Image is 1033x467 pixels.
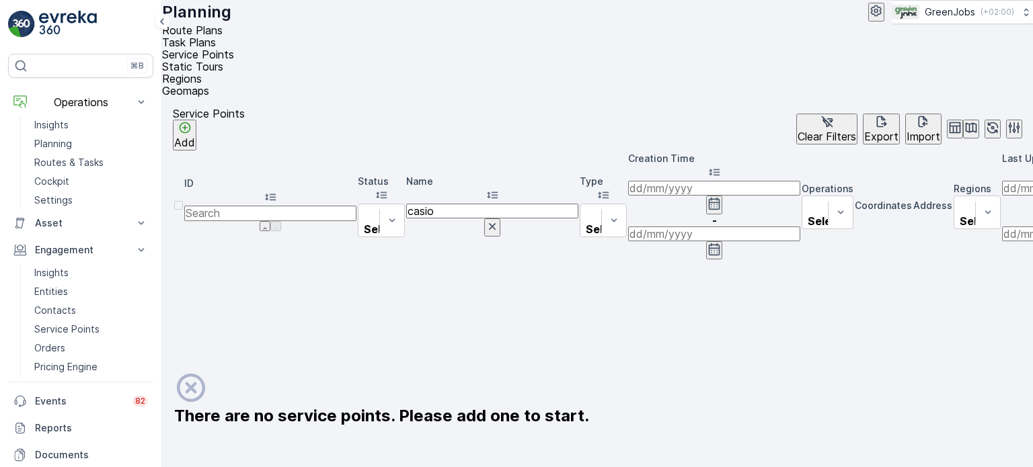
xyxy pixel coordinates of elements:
[913,199,952,212] p: Address
[130,60,144,71] p: ⌘B
[905,114,942,144] button: Import
[174,407,912,425] h2: There are no service points. Please add one to start.
[8,237,153,263] button: Engagement
[907,130,940,142] p: Import
[162,24,223,37] span: Route Plans
[29,282,153,301] a: Entities
[29,263,153,282] a: Insights
[8,11,35,38] img: logo
[34,341,65,355] p: Orders
[184,206,356,220] input: Search
[34,156,104,169] p: Routes & Tasks
[29,172,153,191] a: Cockpit
[628,214,800,226] p: -
[29,301,153,320] a: Contacts
[864,130,898,142] p: Export
[29,134,153,153] a: Planning
[162,1,231,23] p: Planning
[35,421,148,435] p: Reports
[954,182,1001,196] p: Regions
[8,388,153,415] a: Events82
[35,96,126,108] p: Operations
[34,266,69,280] p: Insights
[39,11,97,38] img: logo_light-DOdMpM7g.png
[34,304,76,317] p: Contacts
[162,36,216,49] span: Task Plans
[162,84,209,97] span: Geomaps
[34,194,73,207] p: Settings
[628,226,800,241] input: dd/mm/yyyy
[34,360,98,374] p: Pricing Engine
[892,5,919,19] img: Green_Jobs_Logo.png
[34,137,72,151] p: Planning
[8,210,153,237] button: Asset
[580,175,627,188] p: Type
[8,415,153,441] a: Reports
[135,396,145,407] p: 82
[406,204,578,218] input: Search
[162,60,223,73] span: Static Tours
[855,199,912,212] p: Coordinates
[29,191,153,210] a: Settings
[406,175,578,188] p: Name
[173,120,196,151] button: Add
[29,116,153,134] a: Insights
[35,243,126,257] p: Engagement
[34,118,69,132] p: Insights
[802,182,853,196] p: Operations
[358,175,405,188] p: Status
[29,153,153,172] a: Routes & Tasks
[162,48,234,61] span: Service Points
[34,175,69,188] p: Cockpit
[173,108,245,120] p: Service Points
[863,114,900,144] button: Export
[34,285,68,298] p: Entities
[960,215,995,227] p: Select
[981,7,1014,17] p: ( +02:00 )
[925,5,975,19] p: GreenJobs
[628,152,800,165] p: Creation Time
[35,448,148,462] p: Documents
[184,177,356,190] p: ID
[628,181,800,196] input: dd/mm/yyyy
[35,394,124,408] p: Events
[29,339,153,357] a: Orders
[29,357,153,376] a: Pricing Engine
[35,216,126,230] p: Asset
[798,130,856,142] p: Clear Filters
[29,320,153,339] a: Service Points
[586,223,621,235] p: Select
[364,223,399,235] p: Select
[796,114,857,144] button: Clear Filters
[8,89,153,116] button: Operations
[162,72,202,85] span: Regions
[174,136,195,148] p: Add
[34,323,100,336] p: Service Points
[808,215,843,227] p: Select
